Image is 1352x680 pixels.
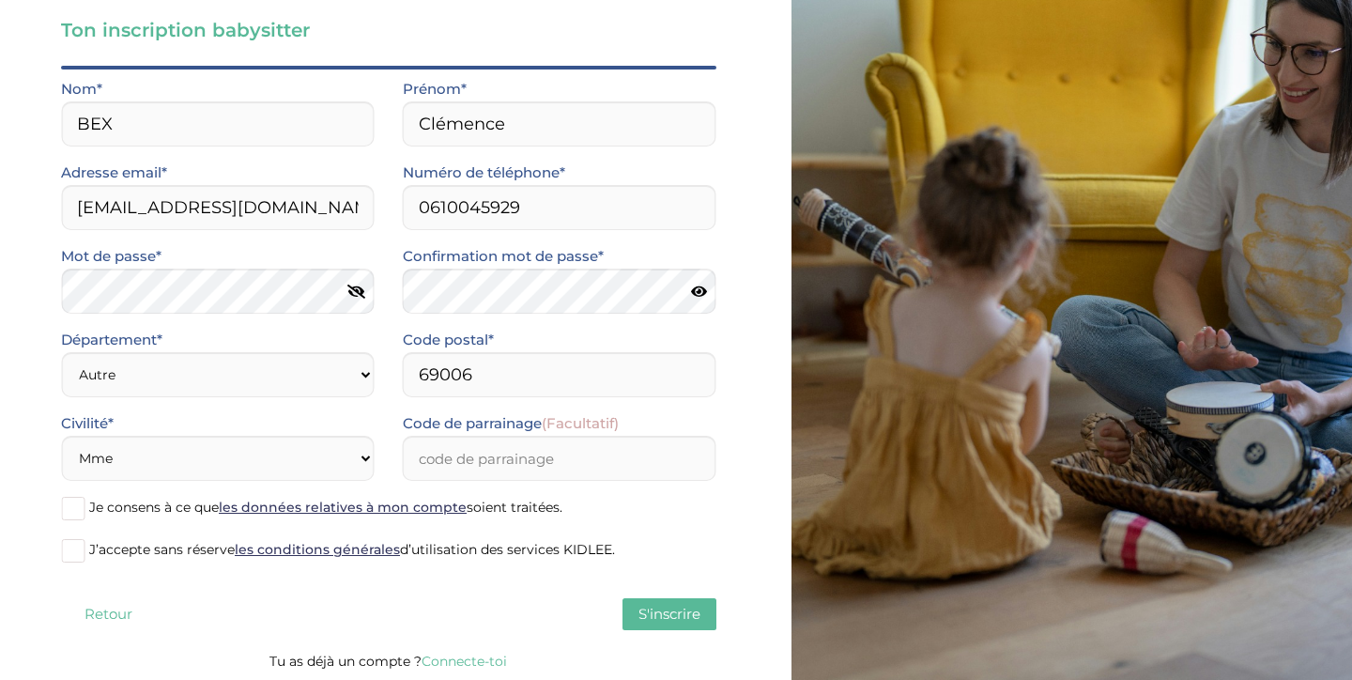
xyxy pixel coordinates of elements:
[638,605,700,623] span: S'inscrire
[403,161,565,185] label: Numéro de téléphone*
[622,598,716,630] button: S'inscrire
[403,77,467,101] label: Prénom*
[235,541,400,558] a: les conditions générales
[61,598,155,630] button: Retour
[61,17,716,43] h3: Ton inscription babysitter
[89,541,615,558] span: J’accepte sans réserve d’utilisation des services KIDLEE.
[89,499,562,516] span: Je consens à ce que soient traitées.
[61,185,375,230] input: Email
[61,328,162,352] label: Département*
[403,411,619,436] label: Code de parrainage
[61,244,161,269] label: Mot de passe*
[61,649,716,673] p: Tu as déjà un compte ?
[403,244,604,269] label: Confirmation mot de passe*
[61,411,114,436] label: Civilité*
[542,414,619,432] span: (Facultatif)
[61,101,375,147] input: Nom
[403,328,494,352] label: Code postal*
[403,185,716,230] input: Numero de telephone
[219,499,467,516] a: les données relatives à mon compte
[422,653,507,670] a: Connecte-toi
[403,436,716,481] input: code de parrainage
[403,352,716,397] input: Code postal
[403,101,716,147] input: Prénom
[61,161,167,185] label: Adresse email*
